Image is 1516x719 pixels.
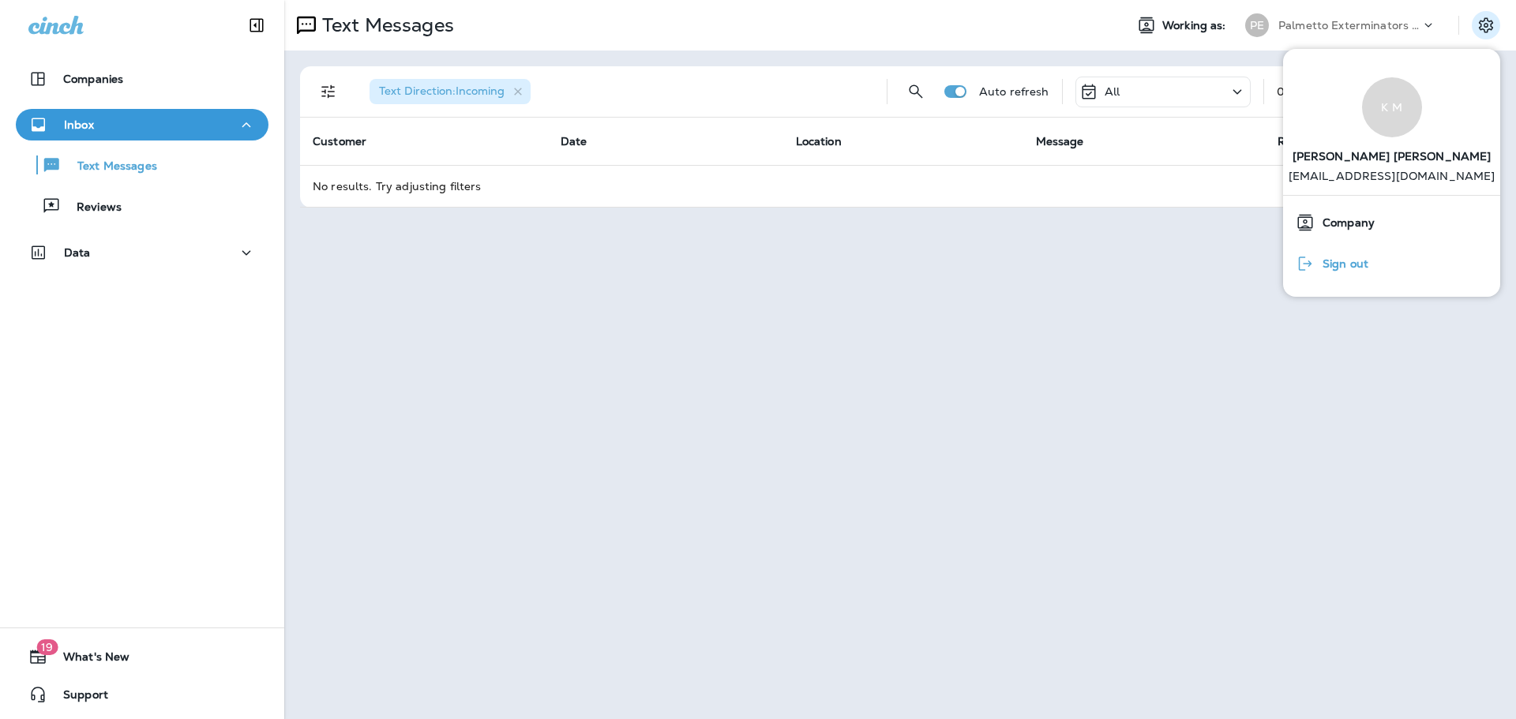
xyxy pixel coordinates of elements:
p: Palmetto Exterminators LLC [1278,19,1420,32]
span: Text Direction : Incoming [379,84,505,98]
p: Auto refresh [979,85,1049,98]
p: Data [64,246,91,259]
span: [PERSON_NAME] [PERSON_NAME] [1293,137,1492,170]
div: K M [1362,77,1422,137]
span: Sign out [1315,257,1368,271]
button: Collapse Sidebar [235,9,279,41]
p: Companies [63,73,123,85]
div: Text Direction:Incoming [370,79,531,104]
span: Company [1315,216,1375,230]
span: Working as: [1162,19,1229,32]
button: Reviews [16,189,268,223]
button: Search Messages [900,76,932,107]
td: No results. Try adjusting filters [300,165,1500,207]
p: Text Messages [316,13,454,37]
a: K M[PERSON_NAME] [PERSON_NAME] [EMAIL_ADDRESS][DOMAIN_NAME] [1283,62,1500,195]
button: Company [1283,202,1500,243]
p: Text Messages [62,159,157,174]
button: Companies [16,63,268,95]
button: Sign out [1283,243,1500,284]
button: Settings [1472,11,1500,39]
p: All [1105,85,1120,98]
button: 19What's New [16,641,268,672]
p: [EMAIL_ADDRESS][DOMAIN_NAME] [1289,170,1495,195]
p: Inbox [64,118,94,131]
p: Reviews [61,200,122,215]
span: What's New [47,650,129,669]
span: Support [47,688,108,707]
span: Customer [313,134,366,148]
span: Message [1036,134,1084,148]
button: Inbox [16,109,268,140]
button: Filters [313,76,344,107]
span: 19 [36,639,58,655]
span: Location [796,134,842,148]
button: Support [16,679,268,710]
span: Replied [1278,134,1319,148]
a: Company [1289,207,1494,238]
button: Data [16,237,268,268]
span: Date [561,134,587,148]
div: PE [1245,13,1269,37]
button: Text Messages [16,148,268,182]
div: 0 - 0 [1277,85,1298,98]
